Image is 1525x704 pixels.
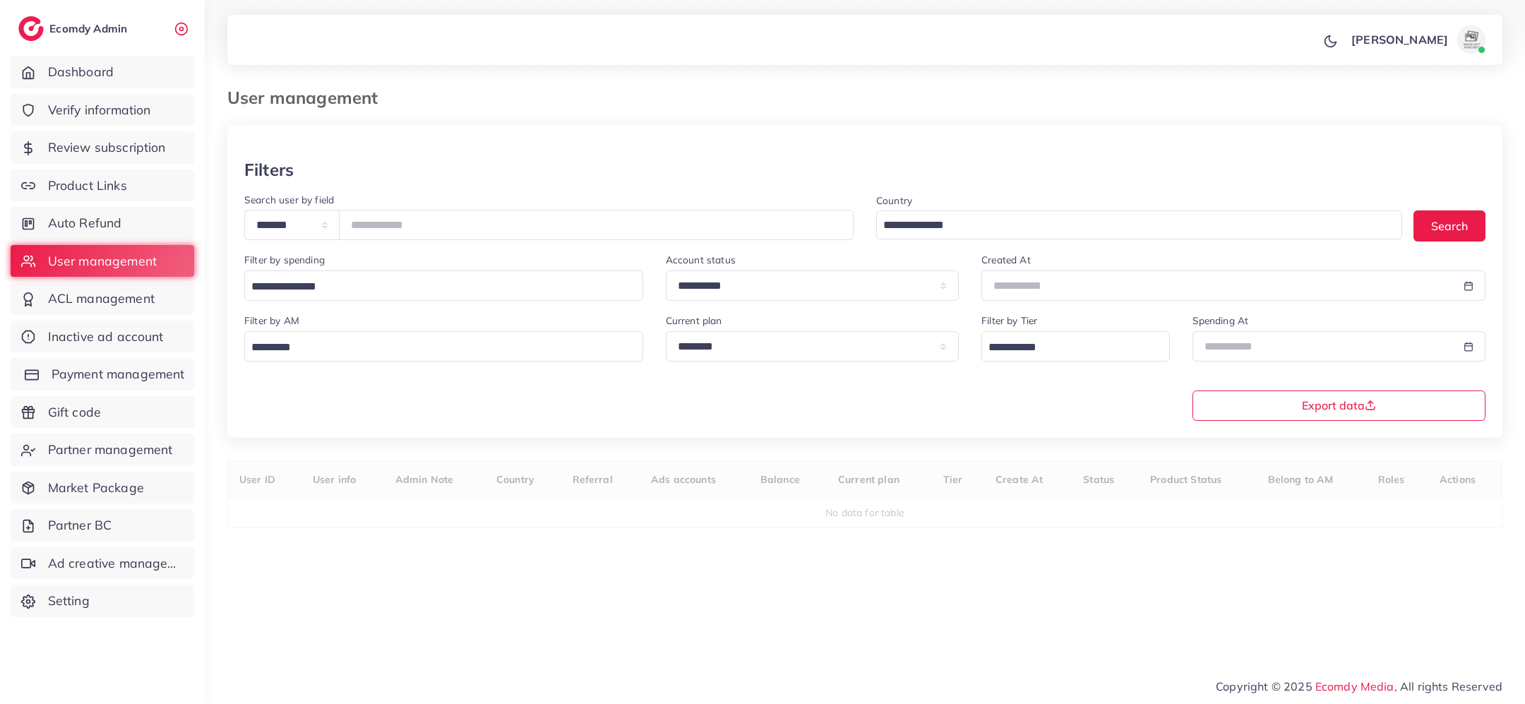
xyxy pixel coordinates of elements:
[244,193,334,207] label: Search user by field
[11,472,194,504] a: Market Package
[1394,678,1502,695] span: , All rights Reserved
[1351,31,1448,48] p: [PERSON_NAME]
[11,358,194,390] a: Payment management
[246,276,625,298] input: Search for option
[666,253,736,267] label: Account status
[48,214,122,232] span: Auto Refund
[11,321,194,353] a: Inactive ad account
[1192,390,1486,421] button: Export data
[876,193,912,208] label: Country
[246,337,625,359] input: Search for option
[1302,400,1376,411] span: Export data
[48,592,90,610] span: Setting
[876,210,1402,239] div: Search for option
[227,88,389,108] h3: User management
[48,441,173,459] span: Partner management
[1192,314,1249,328] label: Spending At
[49,22,131,35] h2: Ecomdy Admin
[11,131,194,164] a: Review subscription
[11,282,194,315] a: ACL management
[48,403,101,422] span: Gift code
[18,16,44,41] img: logo
[18,16,131,41] a: logoEcomdy Admin
[1457,25,1485,54] img: avatar
[48,252,157,270] span: User management
[48,328,164,346] span: Inactive ad account
[48,554,184,573] span: Ad creative management
[48,290,155,308] span: ACL management
[11,169,194,202] a: Product Links
[1344,25,1491,54] a: [PERSON_NAME]avatar
[666,314,722,328] label: Current plan
[11,207,194,239] a: Auto Refund
[11,245,194,278] a: User management
[48,63,114,81] span: Dashboard
[1413,210,1485,241] button: Search
[244,270,643,301] div: Search for option
[244,253,325,267] label: Filter by spending
[981,331,1169,362] div: Search for option
[11,434,194,466] a: Partner management
[11,94,194,126] a: Verify information
[244,160,294,180] h3: Filters
[11,585,194,617] a: Setting
[48,138,166,157] span: Review subscription
[11,56,194,88] a: Dashboard
[878,215,1384,237] input: Search for option
[48,101,151,119] span: Verify information
[11,396,194,429] a: Gift code
[981,314,1037,328] label: Filter by Tier
[244,331,643,362] div: Search for option
[244,314,299,328] label: Filter by AM
[48,516,112,535] span: Partner BC
[52,365,185,383] span: Payment management
[1216,678,1502,695] span: Copyright © 2025
[48,177,127,195] span: Product Links
[48,479,144,497] span: Market Package
[11,547,194,580] a: Ad creative management
[11,509,194,542] a: Partner BC
[983,337,1151,359] input: Search for option
[981,253,1031,267] label: Created At
[1315,679,1394,693] a: Ecomdy Media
